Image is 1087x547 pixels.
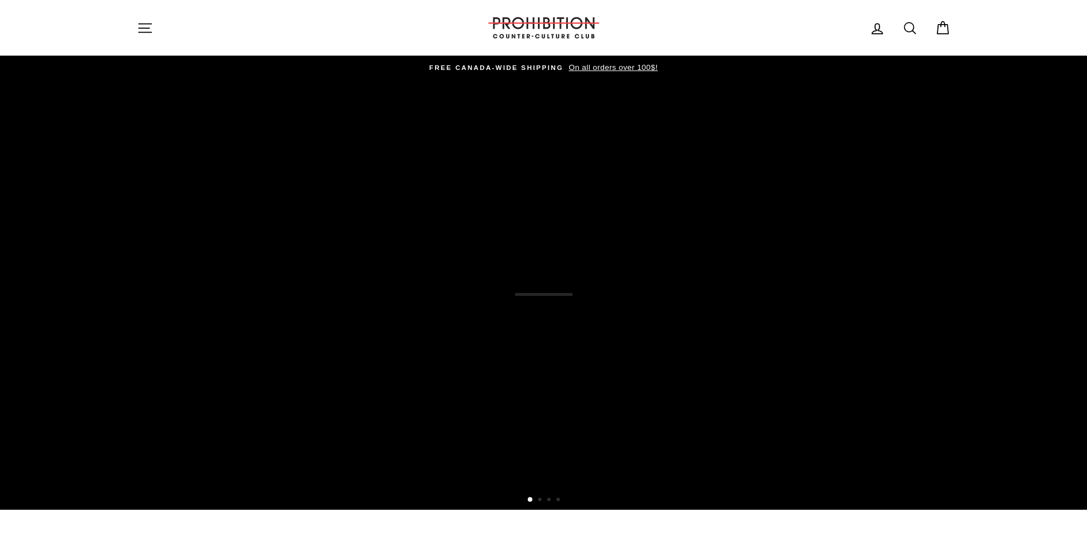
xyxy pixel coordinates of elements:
button: 4 [556,498,562,503]
a: FREE CANADA-WIDE SHIPPING On all orders over 100$! [140,61,948,74]
img: PROHIBITION COUNTER-CULTURE CLUB [486,17,601,38]
button: 3 [547,498,553,503]
button: 2 [538,498,544,503]
button: 1 [528,497,533,503]
span: FREE CANADA-WIDE SHIPPING [429,64,563,71]
span: On all orders over 100$! [566,63,657,72]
